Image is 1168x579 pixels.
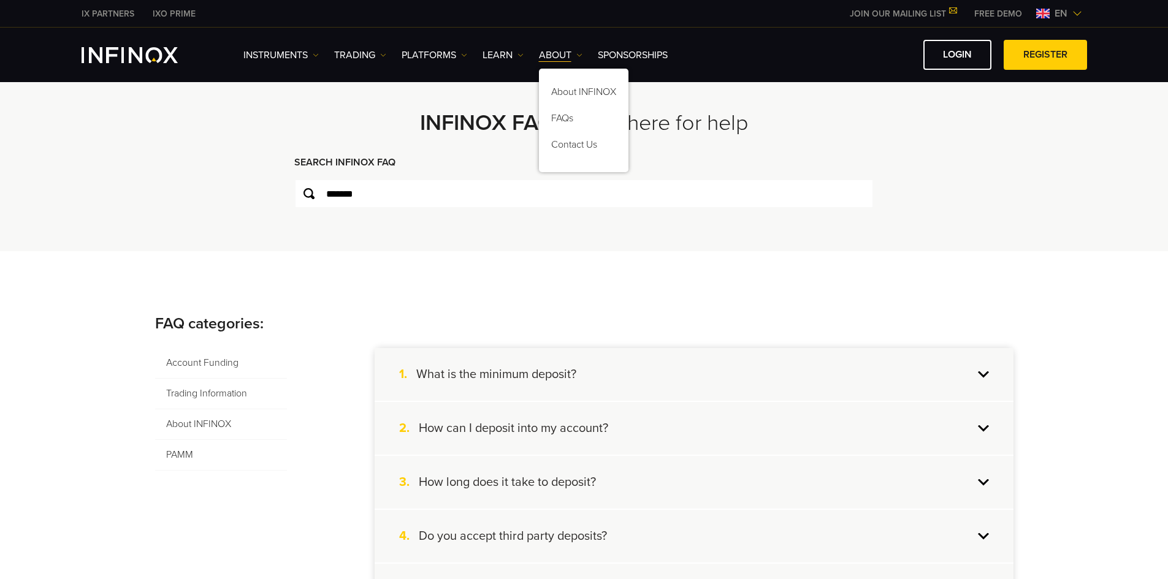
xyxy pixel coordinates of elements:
strong: SEARCH INFINOX FAQ [294,156,395,168]
a: JOIN OUR MAILING LIST [841,9,965,19]
span: 1. [399,366,416,382]
span: 4. [399,528,419,544]
a: INFINOX MENU [965,7,1031,20]
a: Learn [483,48,524,62]
a: FAQs [539,107,628,134]
a: Instruments [243,48,319,62]
a: ABOUT [539,48,582,62]
a: SPONSORSHIPS [598,48,668,62]
a: About INFINOX [539,81,628,107]
span: About INFINOX [155,409,287,440]
h4: What is the minimum deposit? [416,366,576,382]
h4: Do you accept third party deposits? [419,528,607,544]
h4: How can I deposit into my account? [419,420,608,436]
a: TRADING [334,48,386,62]
strong: INFINOX FAQ [420,110,555,136]
span: Account Funding [155,348,287,379]
h2: - We’re here for help [262,110,906,137]
a: Contact Us [539,134,628,160]
a: INFINOX Logo [82,47,207,63]
p: FAQ categories: [155,312,1013,336]
h4: How long does it take to deposit? [419,474,596,490]
a: REGISTER [1004,40,1087,70]
span: en [1050,6,1072,21]
span: PAMM [155,440,287,471]
span: Trading Information [155,379,287,409]
a: INFINOX [72,7,143,20]
a: LOGIN [923,40,991,70]
span: 3. [399,474,419,490]
a: PLATFORMS [402,48,467,62]
a: INFINOX [143,7,205,20]
span: 2. [399,420,419,436]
